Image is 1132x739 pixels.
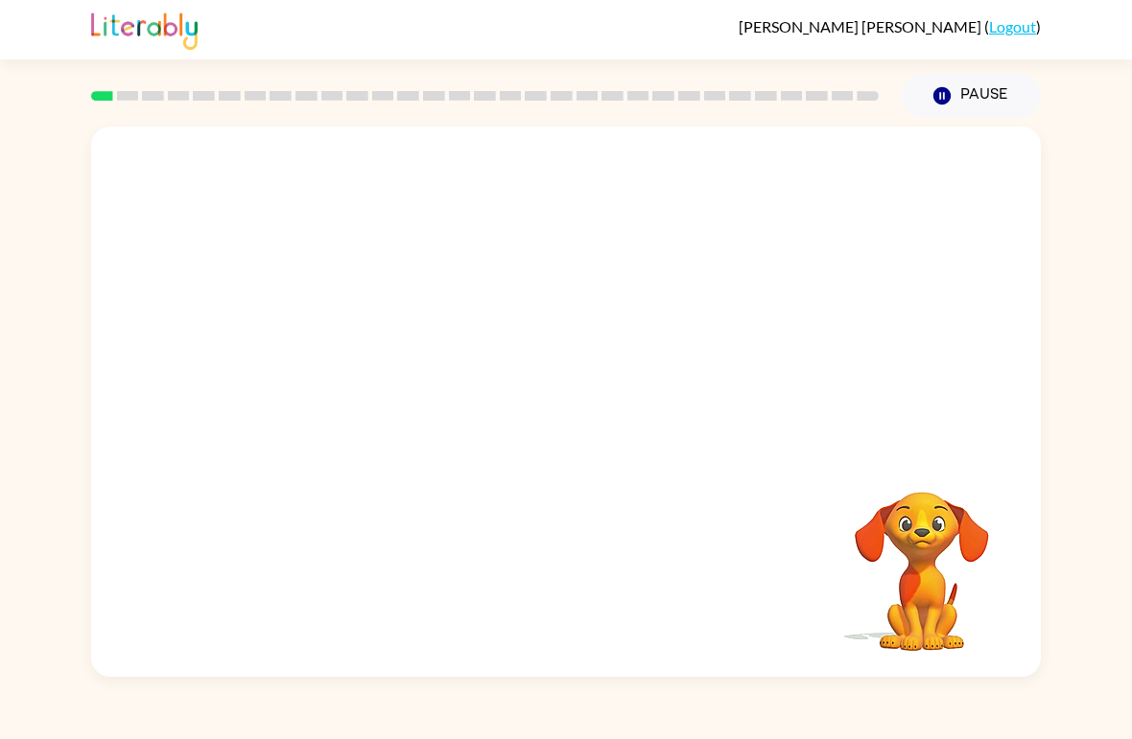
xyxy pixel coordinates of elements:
video: Your browser must support playing .mp4 files to use Literably. Please try using another browser. [826,462,1018,654]
button: Pause [902,74,1041,118]
div: ( ) [739,17,1041,35]
span: [PERSON_NAME] [PERSON_NAME] [739,17,984,35]
img: Literably [91,8,198,50]
a: Logout [989,17,1036,35]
